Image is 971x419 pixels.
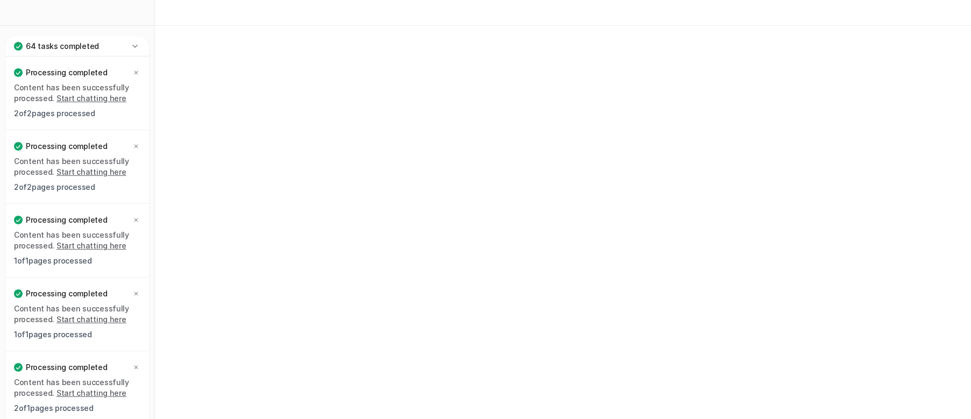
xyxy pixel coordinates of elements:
p: Processing completed [26,67,107,78]
p: 1 of 1 pages processed [14,255,140,266]
p: Content has been successfully processed. [14,156,140,177]
p: Content has been successfully processed. [14,303,140,325]
p: Processing completed [26,288,107,299]
a: Chat [4,32,150,47]
a: Start chatting here [56,94,126,103]
p: 2 of 1 pages processed [14,403,140,414]
p: 64 tasks completed [26,41,99,52]
p: Content has been successfully processed. [14,377,140,399]
p: Processing completed [26,215,107,225]
a: Start chatting here [56,167,126,176]
a: Start chatting here [56,388,126,397]
p: Content has been successfully processed. [14,82,140,104]
p: 2 of 2 pages processed [14,108,140,119]
p: 1 of 1 pages processed [14,329,140,340]
p: Content has been successfully processed. [14,230,140,251]
a: Start chatting here [56,241,126,250]
p: 2 of 2 pages processed [14,182,140,193]
p: Processing completed [26,141,107,152]
a: Start chatting here [56,315,126,324]
p: Processing completed [26,362,107,373]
